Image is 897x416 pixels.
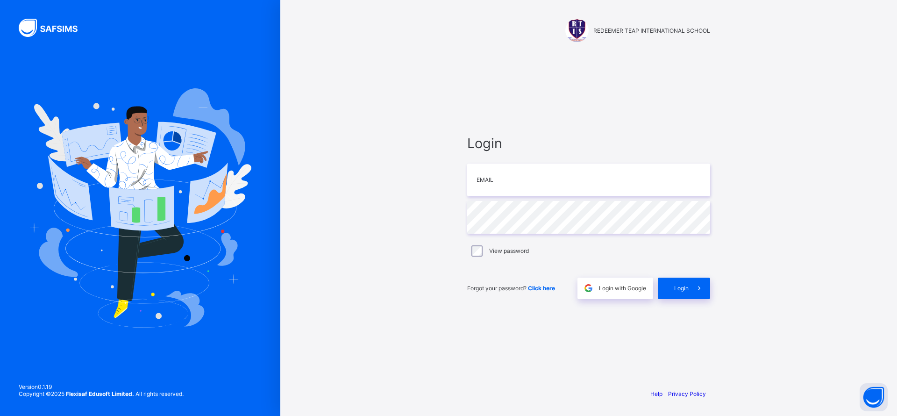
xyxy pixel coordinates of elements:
a: Privacy Policy [668,390,706,397]
span: REDEEMER TEAP INTERNATIONAL SCHOOL [593,27,710,34]
label: View password [489,247,529,254]
span: Login [674,285,689,292]
span: Forgot your password? [467,285,555,292]
img: google.396cfc9801f0270233282035f929180a.svg [583,283,594,294]
span: Copyright © 2025 All rights reserved. [19,390,184,397]
img: Hero Image [29,88,251,328]
span: Login [467,135,710,151]
span: Version 0.1.19 [19,383,184,390]
strong: Flexisaf Edusoft Limited. [66,390,134,397]
span: Login with Google [599,285,646,292]
a: Click here [528,285,555,292]
button: Open asap [860,383,888,411]
a: Help [650,390,662,397]
img: SAFSIMS Logo [19,19,89,37]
